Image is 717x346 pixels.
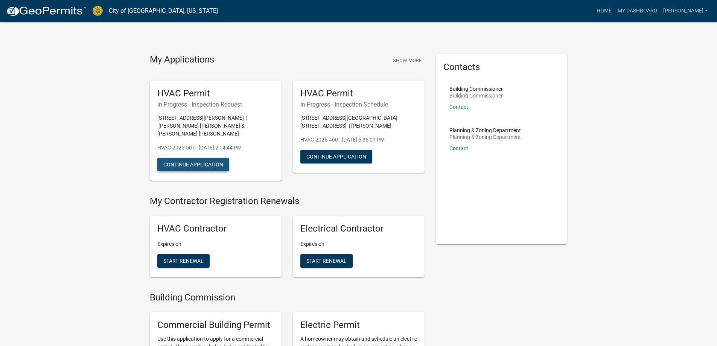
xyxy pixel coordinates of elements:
p: Expires on [300,240,417,248]
a: Contact [449,145,468,151]
button: Start Renewal [300,254,353,268]
button: Continue Application [157,158,229,171]
h5: Electrical Contractor [300,223,417,234]
p: Building Commissioner [449,93,503,98]
button: Show More [390,54,425,67]
h4: Building Commission [150,292,425,303]
p: [STREET_ADDRESS][GEOGRAPHIC_DATA][STREET_ADDRESS] | [PERSON_NAME] [300,114,417,130]
a: My Dashboard [615,4,660,18]
h5: HVAC Contractor [157,223,274,234]
h4: My Contractor Registration Renewals [150,196,425,207]
p: Planning & Zoning Department [449,128,521,133]
p: Expires on [157,240,274,248]
h5: HVAC Permit [300,88,417,99]
img: City of Jeffersonville, Indiana [93,6,103,16]
h5: HVAC Permit [157,88,274,99]
a: Home [594,4,615,18]
p: [STREET_ADDRESS][PERSON_NAME] | [PERSON_NAME] [PERSON_NAME] & [PERSON_NAME] [PERSON_NAME] [157,114,274,138]
a: Contact [449,104,468,110]
p: HVAC-2025-507 - [DATE] 2:14:44 PM [157,144,274,152]
p: Planning & Zoning Department [449,134,521,140]
h5: Electric Permit [300,320,417,331]
wm-registration-list-section: My Contractor Registration Renewals [150,196,425,283]
button: Start Renewal [157,254,210,268]
p: HVAC-2025-460 - [DATE] 5:36:01 PM [300,136,417,144]
h4: My Applications [150,54,214,66]
a: [PERSON_NAME] [660,4,711,18]
h6: In Progress - Inspection Request [157,101,274,108]
button: Continue Application [300,150,372,163]
span: Start Renewal [163,258,204,264]
h5: Contacts [443,62,560,73]
span: Start Renewal [306,258,347,264]
h6: In Progress - Inspection Schedule [300,101,417,108]
a: City of [GEOGRAPHIC_DATA], [US_STATE] [109,5,218,17]
p: Building Commissioner [449,86,503,91]
h5: Commercial Building Permit [157,320,274,331]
